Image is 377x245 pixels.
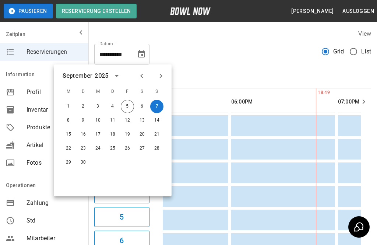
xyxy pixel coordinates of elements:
img: logo [170,7,211,15]
button: 5. Sep. 2025 [121,100,134,113]
span: D [106,84,119,99]
div: September [63,71,92,80]
span: F [121,84,134,99]
h6: 5 [120,211,124,223]
button: 20. Sep. 2025 [135,128,149,141]
button: Previous month [135,70,148,82]
span: D [77,84,90,99]
span: Grid [333,47,344,56]
span: Mitarbeiter [27,234,82,243]
button: 5 [94,207,149,227]
span: 18:49 [316,89,318,97]
button: 13. Sep. 2025 [135,114,149,127]
button: 6. Sep. 2025 [135,100,149,113]
button: Next month [155,70,167,82]
button: 27. Sep. 2025 [135,142,149,155]
button: 2. Sep. 2025 [77,100,90,113]
button: 4. Sep. 2025 [106,100,119,113]
button: 30. Sep. 2025 [77,156,90,169]
button: calendar view is open, switch to year view [110,70,123,82]
button: 28. Sep. 2025 [150,142,163,155]
span: Fotos [27,158,82,167]
button: 9. Sep. 2025 [77,114,90,127]
span: Artikel [27,141,82,150]
span: Reservierungen [27,48,82,56]
span: Std [27,216,82,225]
div: inventory tabs [94,70,371,88]
label: View [358,30,371,37]
button: 12. Sep. 2025 [121,114,134,127]
span: M [62,84,75,99]
button: 19. Sep. 2025 [121,128,134,141]
span: Produkte [27,123,82,132]
button: 25. Sep. 2025 [106,142,119,155]
span: S [150,84,163,99]
button: 24. Sep. 2025 [91,142,105,155]
button: 7. Sep. 2025 [150,100,163,113]
button: Ausloggen [339,4,377,18]
button: 8. Sep. 2025 [62,114,75,127]
span: S [135,84,149,99]
button: 11. Sep. 2025 [106,114,119,127]
button: 23. Sep. 2025 [77,142,90,155]
div: 2025 [95,71,108,80]
button: 17. Sep. 2025 [91,128,105,141]
button: 3. Sep. 2025 [91,100,105,113]
button: [PERSON_NAME] [288,4,337,18]
span: Profil [27,88,82,97]
button: 29. Sep. 2025 [62,156,75,169]
span: M [91,84,105,99]
span: Inventar [27,105,82,114]
button: 18. Sep. 2025 [106,128,119,141]
button: 21. Sep. 2025 [150,128,163,141]
button: Choose date, selected date is 7. Sep. 2025 [134,47,149,62]
button: 14. Sep. 2025 [150,114,163,127]
button: 15. Sep. 2025 [62,128,75,141]
button: Reservierung erstellen [56,4,137,18]
button: 10. Sep. 2025 [91,114,105,127]
span: List [361,47,371,56]
button: 26. Sep. 2025 [121,142,134,155]
button: 16. Sep. 2025 [77,128,90,141]
button: 22. Sep. 2025 [62,142,75,155]
button: 1. Sep. 2025 [62,100,75,113]
span: Zahlung [27,199,82,207]
button: Pausieren [4,4,53,18]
